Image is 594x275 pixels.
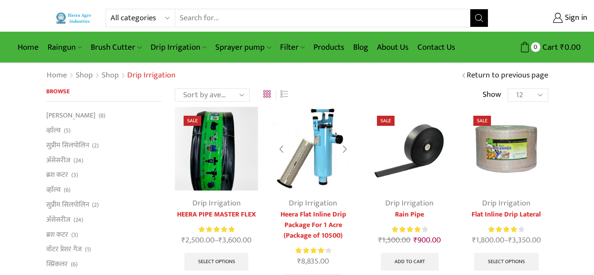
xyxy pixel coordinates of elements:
div: Rated 5.00 out of 5 [199,225,234,234]
a: Home [46,70,67,81]
span: ₹ [181,234,185,247]
span: Sale [377,116,395,126]
button: Search button [470,9,488,27]
span: (1) [85,245,91,254]
a: अ‍ॅसेसरीज [46,153,70,168]
span: ₹ [560,40,564,54]
a: Add to cart: “Rain Pipe” [381,253,439,271]
span: (6) [71,260,77,269]
div: Rated 4.13 out of 5 [392,225,428,234]
span: (24) [74,216,83,224]
a: Sign in [502,10,587,26]
a: व्हाॅल्व [46,183,61,198]
a: स्प्रिंकलर [46,257,68,272]
bdi: 8,835.00 [297,255,329,268]
a: Rain Pipe [368,209,451,220]
span: (3) [71,171,78,180]
span: (5) [64,126,70,135]
span: Sale [473,116,491,126]
a: Home [13,37,43,58]
a: Blog [349,37,373,58]
a: Filter [276,37,309,58]
bdi: 2,500.00 [181,234,214,247]
a: HEERA PIPE MASTER FLEX [175,209,258,220]
span: (2) [92,141,99,150]
a: Raingun [43,37,86,58]
span: 0 [531,42,540,51]
a: Drip Irrigation [385,197,434,210]
a: Select options for “HEERA PIPE MASTER FLEX” [184,253,249,271]
span: Sale [184,116,201,126]
a: अ‍ॅसेसरीज [46,212,70,227]
a: Drip Irrigation [192,197,241,210]
div: Rated 4.00 out of 5 [488,225,524,234]
a: Contact Us [413,37,460,58]
span: (6) [64,186,70,194]
span: (2) [92,201,99,209]
span: Show [483,89,501,101]
span: ₹ [297,255,301,268]
h1: Drip Irrigation [127,71,176,81]
a: Heera Flat Inline Drip Package For 1 Acre (Package of 10500) [271,209,354,241]
a: Drip Irrigation [482,197,531,210]
span: ₹ [378,234,382,247]
span: Rated out of 5 [488,225,517,234]
a: ब्रश कटर [46,168,68,183]
span: Rated out of 5 [392,225,421,234]
span: ₹ [472,234,476,247]
img: Flat Inline Drip Lateral [465,107,548,190]
a: सुप्रीम सिलपोलिन [46,138,89,153]
a: Products [309,37,349,58]
span: ₹ [218,234,222,247]
a: [PERSON_NAME] [46,110,96,123]
input: Search for... [175,9,470,27]
bdi: 1,800.00 [472,234,504,247]
bdi: 0.00 [560,40,581,54]
select: Shop order [175,88,250,102]
a: Sprayer pump [211,37,275,58]
a: 0 Cart ₹0.00 [497,39,581,55]
a: Drip Irrigation [289,197,337,210]
span: ₹ [413,234,417,247]
span: (24) [74,156,83,165]
span: Cart [540,41,558,53]
a: Return to previous page [467,70,548,81]
bdi: 900.00 [413,234,441,247]
a: सुप्रीम सिलपोलिन [46,197,89,212]
span: Rated out of 5 [295,246,325,255]
a: Select options for “Flat Inline Drip Lateral” [474,253,539,271]
bdi: 1,500.00 [378,234,410,247]
span: – [465,235,548,246]
span: Browse [46,86,70,96]
span: (3) [71,231,78,239]
a: Shop [101,70,119,81]
a: ब्रश कटर [46,227,68,242]
a: Drip Irrigation [146,37,211,58]
span: ₹ [508,234,512,247]
a: Brush Cutter [86,37,146,58]
span: – [175,235,258,246]
bdi: 3,350.00 [508,234,541,247]
a: Shop [75,70,93,81]
a: Flat Inline Drip Lateral [465,209,548,220]
span: Rated out of 5 [199,225,234,234]
span: (8) [99,111,105,120]
bdi: 3,600.00 [218,234,251,247]
nav: Breadcrumb [46,70,176,81]
a: वॉटर प्रेशर गेज [46,242,82,257]
span: Sign in [563,12,587,24]
img: Heera Gold Krushi Pipe Black [175,107,258,190]
img: Flat Inline [271,107,354,190]
div: Rated 4.21 out of 5 [295,246,331,255]
img: Heera Rain Pipe [368,107,451,190]
a: About Us [373,37,413,58]
a: व्हाॅल्व [46,123,61,138]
